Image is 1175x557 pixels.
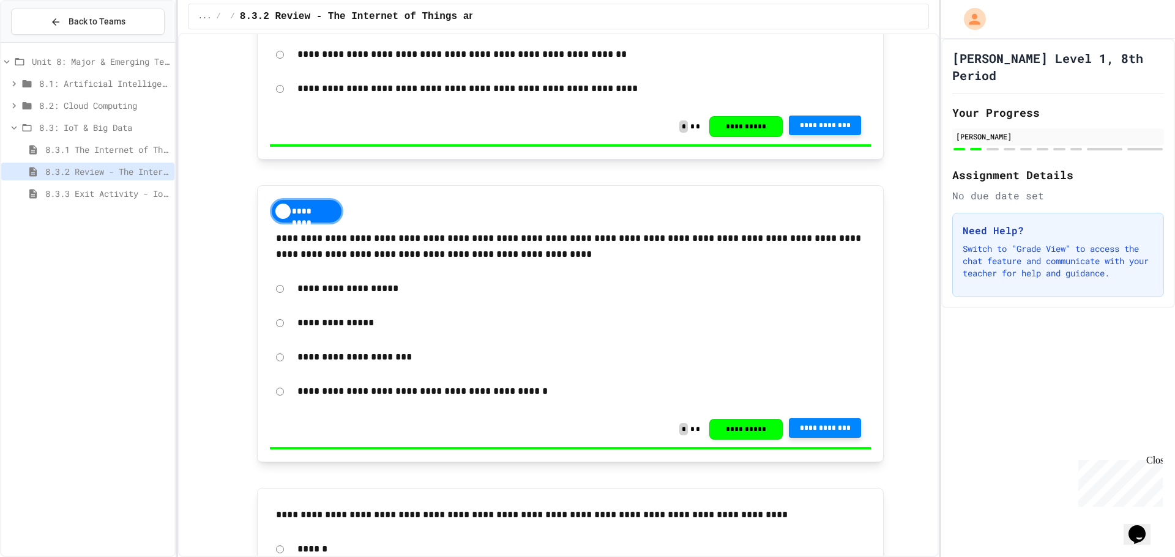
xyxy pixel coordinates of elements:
span: 8.3.2 Review - The Internet of Things and Big Data [45,165,170,178]
span: / [216,12,220,21]
h3: Need Help? [963,223,1154,238]
span: 8.3.2 Review - The Internet of Things and Big Data [240,9,534,24]
span: / [231,12,235,21]
span: Unit 8: Major & Emerging Technologies [32,55,170,68]
span: 8.3.1 The Internet of Things and Big Data: Our Connected Digital World [45,143,170,156]
div: [PERSON_NAME] [956,131,1160,142]
h2: Your Progress [952,104,1164,121]
p: Switch to "Grade View" to access the chat feature and communicate with your teacher for help and ... [963,243,1154,279]
span: 8.2: Cloud Computing [39,99,170,112]
h1: [PERSON_NAME] Level 1, 8th Period [952,50,1164,84]
span: 8.1: Artificial Intelligence Basics [39,77,170,90]
iframe: chat widget [1073,455,1163,507]
span: Back to Teams [69,15,125,28]
div: Chat with us now!Close [5,5,84,78]
h2: Assignment Details [952,166,1164,183]
span: 8.3.3 Exit Activity - IoT Data Detective Challenge [45,187,170,200]
span: 8.3: IoT & Big Data [39,121,170,134]
iframe: chat widget [1124,508,1163,545]
div: No due date set [952,188,1164,203]
div: My Account [951,5,989,33]
span: ... [198,12,212,21]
